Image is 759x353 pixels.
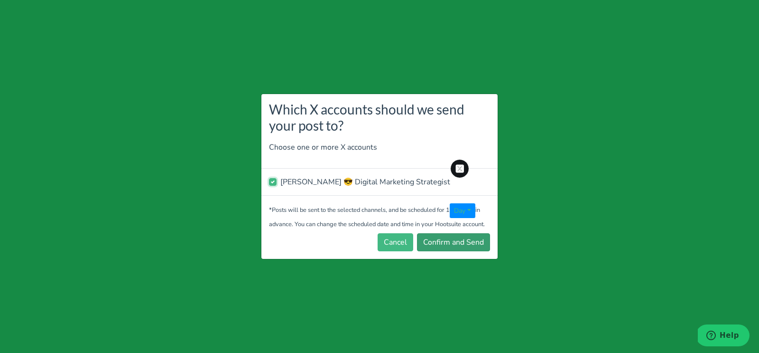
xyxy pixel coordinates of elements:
label: [PERSON_NAME] 😎 Digital Marketing Strategist [280,176,450,188]
small: *Posts will be sent to the selected channels, and be scheduled for 1 in advance. You can change t... [269,206,485,228]
span: Day [454,206,465,215]
iframe: Opens a widget where you can find more information [698,324,750,348]
button: Day [450,203,475,218]
h3: Which X accounts should we send your post to? [269,102,490,134]
button: Confirm and Send [417,233,490,251]
p: Choose one or more X accounts [269,142,490,153]
button: Cancel [378,233,413,251]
